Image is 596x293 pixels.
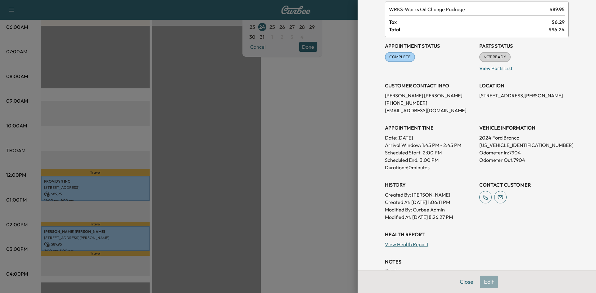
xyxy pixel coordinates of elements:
button: Close [456,276,477,288]
p: Modified By : Curbee Admin [385,206,474,213]
p: Scheduled Start: [385,149,422,156]
p: 3:00 PM [420,156,439,164]
p: Odometer Out: 7904 [479,156,569,164]
h3: VEHICLE INFORMATION [479,124,569,131]
span: $ 6.29 [552,18,565,26]
h3: CONTACT CUSTOMER [479,181,569,189]
p: Duration: 60 minutes [385,164,474,171]
span: $ 89.95 [549,6,565,13]
h3: CUSTOMER CONTACT INFO [385,82,474,89]
span: $ 96.24 [549,26,565,33]
h3: Health Report [385,231,569,238]
p: [PHONE_NUMBER] [385,99,474,107]
span: COMPLETE [386,54,414,60]
h3: LOCATION [479,82,569,89]
p: Created At : [DATE] 1:06:11 PM [385,198,474,206]
p: View Parts List [479,62,569,72]
p: Created By : [PERSON_NAME] [385,191,474,198]
p: 2024 Ford Bronco [479,134,569,141]
span: Works Oil Change Package [389,6,547,13]
p: [STREET_ADDRESS][PERSON_NAME] [479,92,569,99]
p: Modified At : [DATE] 8:26:27 PM [385,213,474,221]
p: 2:00 PM [423,149,442,156]
span: Total [389,26,549,33]
p: Scheduled End: [385,156,418,164]
span: 1:45 PM - 2:45 PM [422,141,461,149]
h3: History [385,181,474,189]
p: Arrival Window: [385,141,474,149]
h3: Appointment Status [385,42,474,50]
p: Date: [DATE] [385,134,474,141]
span: Tax [389,18,552,26]
span: NOT READY [480,54,510,60]
h3: Parts Status [479,42,569,50]
p: [PERSON_NAME] [PERSON_NAME] [385,92,474,99]
a: View Health Report [385,241,428,247]
p: Odometer In: 7904 [479,149,569,156]
div: No notes [385,268,569,273]
h3: APPOINTMENT TIME [385,124,474,131]
p: [US_VEHICLE_IDENTIFICATION_NUMBER] [479,141,569,149]
p: [EMAIL_ADDRESS][DOMAIN_NAME] [385,107,474,114]
h3: NOTES [385,258,569,265]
